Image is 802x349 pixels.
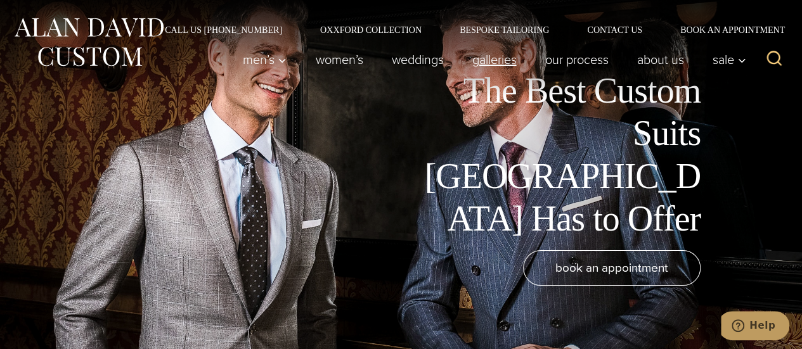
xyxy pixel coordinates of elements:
[301,47,377,72] a: Women’s
[531,47,623,72] a: Our Process
[228,47,753,72] nav: Primary Navigation
[146,25,789,34] nav: Secondary Navigation
[759,44,789,75] button: View Search Form
[13,14,165,70] img: Alan David Custom
[301,25,441,34] a: Oxxford Collection
[555,258,668,277] span: book an appointment
[623,47,698,72] a: About Us
[441,25,568,34] a: Bespoke Tailoring
[568,25,661,34] a: Contact Us
[698,47,753,72] button: Sale sub menu toggle
[458,47,531,72] a: Galleries
[377,47,458,72] a: weddings
[146,25,301,34] a: Call Us [PHONE_NUMBER]
[415,70,701,240] h1: The Best Custom Suits [GEOGRAPHIC_DATA] Has to Offer
[661,25,789,34] a: Book an Appointment
[228,47,301,72] button: Men’s sub menu toggle
[721,311,789,343] iframe: Opens a widget where you can chat to one of our agents
[523,250,701,286] a: book an appointment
